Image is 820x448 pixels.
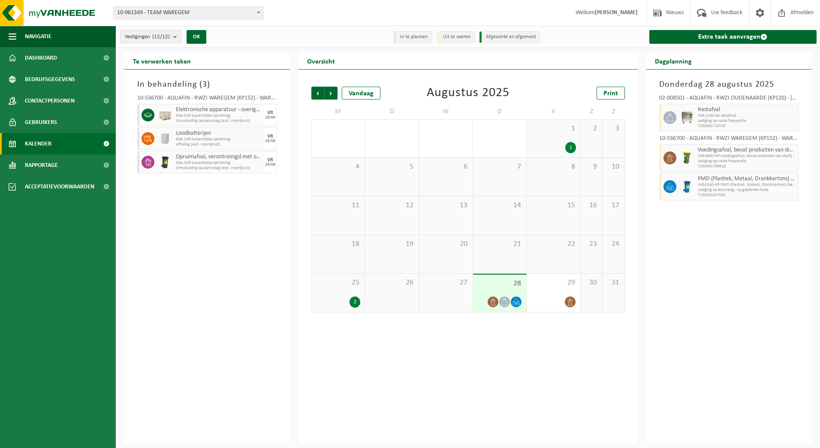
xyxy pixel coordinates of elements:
span: 28 [477,279,522,288]
span: 15 [531,201,576,210]
div: VR [267,134,273,139]
div: 2 [350,297,360,308]
li: Uit te voeren [437,31,475,43]
span: 22 [531,239,576,249]
img: WB-0240-HPE-BK-01 [159,156,172,169]
span: Print [603,90,618,97]
div: 1 [565,142,576,153]
span: 7 [477,162,522,172]
span: Vestigingen [125,30,170,43]
h2: Te verwerken taken [124,52,199,69]
li: Afgewerkt en afgemeld [479,31,540,43]
span: 1 [531,124,576,133]
span: Gebruikers [25,112,57,133]
span: 21 [477,239,522,249]
span: 27 [423,278,468,288]
span: Loodbatterijen [176,130,262,137]
span: T250002427032 [698,193,796,198]
span: Vorige [311,87,324,100]
span: 4 [316,162,361,172]
span: 19 [369,239,414,249]
img: WB-0060-HPE-GN-50 [681,151,693,164]
a: Extra taak aanvragen [649,30,817,44]
span: Omwisseling op aanvraag (excl. voorrijkost) [176,118,262,124]
div: VR [267,157,273,163]
img: PB-WB-0960-WDN-00-00 [159,109,172,121]
span: 10-961349 - TEAM WAREGEM [114,7,263,19]
div: 29/08 [265,115,275,120]
span: 25 [316,278,361,288]
span: Dashboard [25,47,57,69]
span: 20 [423,239,468,249]
div: Augustus 2025 [427,87,509,100]
span: Lediging op aanvraag - op geplande route [698,188,796,193]
span: 5 [369,162,414,172]
td: D [365,104,419,119]
h3: Donderdag 28 augustus 2025 [659,78,799,91]
span: KGA Colli tussentijdse opruiming [176,137,262,142]
div: VR [267,110,273,115]
div: 29/08 [265,163,275,167]
span: WB-0060-HP voedingsafval, bevat producten van dierlijke oors [698,154,796,159]
td: W [419,104,473,119]
h2: Overzicht [298,52,344,69]
h2: Dagplanning [646,52,700,69]
div: 10-536700 - AQUAFIN - RWZI WAREGEM (KP152) - WAREGEM [137,95,277,104]
span: Acceptatievoorwaarden [25,176,94,197]
span: 24 [607,239,620,249]
div: 10-536700 - AQUAFIN - RWZI WAREGEM (KP152) - WAREGEM [659,136,799,144]
span: Opruimafval, verontreinigd met olie [176,154,262,160]
span: Rapportage [25,154,58,176]
span: 30 [585,278,598,288]
span: KGA Colli tussentijdse opruiming [176,160,262,166]
span: Kalender [25,133,51,154]
div: 02-008501 - AQUAFIN - RWZI OUDENAARDE (KP120) - [GEOGRAPHIC_DATA] [659,95,799,104]
span: Contactpersonen [25,90,75,112]
td: Z [581,104,603,119]
span: 26 [369,278,414,288]
span: 6 [423,162,468,172]
div: Vandaag [342,87,380,100]
span: T250001716743 [698,124,796,129]
img: IC-CB-CU [159,132,172,145]
span: Omwisseling op aanvraag (excl. voorrijkost) [176,166,262,171]
span: 14 [477,201,522,210]
span: 13 [423,201,468,210]
span: T250001700618 [698,164,796,169]
span: 16 [585,201,598,210]
span: 17 [607,201,620,210]
span: 8 [531,162,576,172]
button: Vestigingen(12/12) [120,30,181,43]
span: 2 [585,124,598,133]
span: 3 [607,124,620,133]
button: OK [187,30,206,44]
span: Elektronische apparatuur - overige (OVE) [176,106,262,113]
span: WB-1100-GA restafval [698,113,796,118]
span: Afhaling (excl. voorrijkost) [176,142,262,147]
span: Lediging op vaste frequentie [698,118,796,124]
span: 11 [316,201,361,210]
span: Volgende [325,87,338,100]
span: WB-0240-HP PMD (Plastiek, Metaal, Drankkartons) (bedrijven) [698,182,796,188]
td: V [527,104,581,119]
span: Navigatie [25,26,51,47]
span: 10 [607,162,620,172]
span: PMD (Plastiek, Metaal, Drankkartons) (bedrijven) [698,176,796,182]
span: Bedrijfsgegevens [25,69,75,90]
li: In te plannen [394,31,432,43]
span: 12 [369,201,414,210]
td: Z [603,104,624,119]
h3: In behandeling ( ) [137,78,277,91]
a: Print [597,87,625,100]
span: 10-961349 - TEAM WAREGEM [113,6,263,19]
img: WB-1100-GAL-GY-01 [681,111,693,124]
span: 3 [202,80,207,89]
span: Voedingsafval, bevat producten van dierlijke oorsprong, onverpakt, categorie 3 [698,147,796,154]
count: (12/12) [152,34,170,39]
span: 23 [585,239,598,249]
td: D [473,104,527,119]
span: KGA Colli tussentijdse opruiming [176,113,262,118]
span: 31 [607,278,620,288]
span: 18 [316,239,361,249]
strong: [PERSON_NAME] [595,9,638,16]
